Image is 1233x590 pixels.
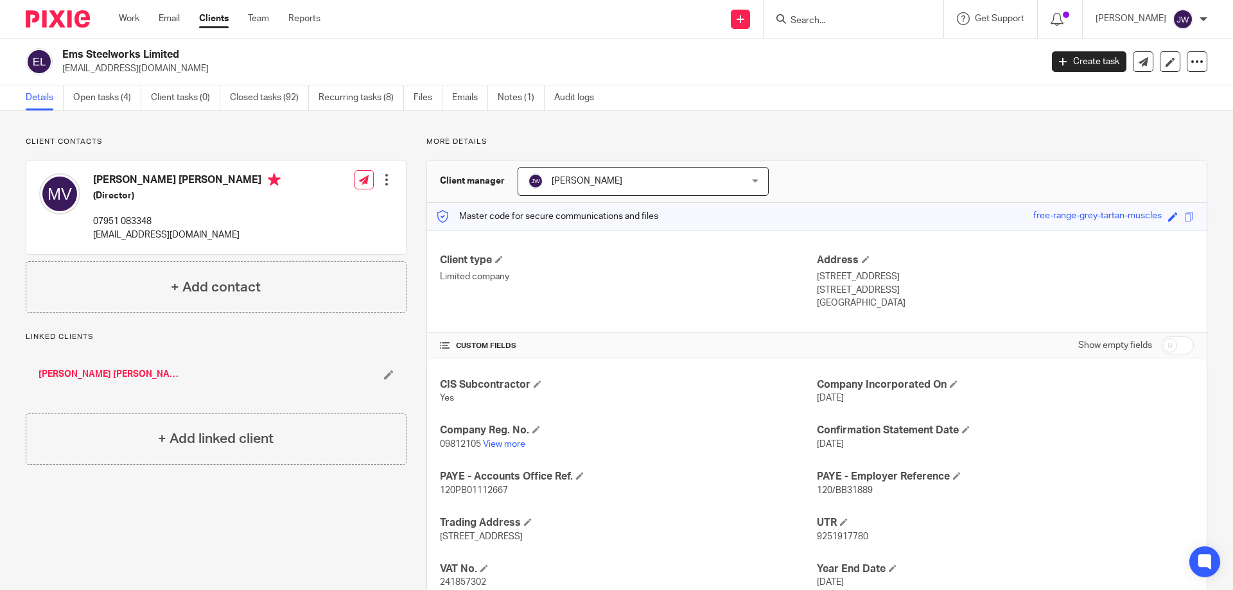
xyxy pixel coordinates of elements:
label: Show empty fields [1078,339,1152,352]
a: Emails [452,85,488,110]
a: Recurring tasks (8) [319,85,404,110]
h2: Ems Steelworks Limited [62,48,839,62]
span: [STREET_ADDRESS] [440,532,523,541]
span: 9251917780 [817,532,868,541]
a: Clients [199,12,229,25]
a: Work [119,12,139,25]
p: [GEOGRAPHIC_DATA] [817,297,1194,309]
span: 120/BB31889 [817,486,873,495]
span: 120PB01112667 [440,486,508,495]
span: 09812105 [440,440,481,449]
span: [DATE] [817,394,844,403]
h4: Trading Address [440,516,817,530]
p: [PERSON_NAME] [1096,12,1166,25]
img: Pixie [26,10,90,28]
a: Details [26,85,64,110]
span: 241857302 [440,578,486,587]
a: Email [159,12,180,25]
a: Files [414,85,442,110]
img: svg%3E [39,173,80,214]
img: svg%3E [528,173,543,189]
p: 07951 083348 [93,215,281,228]
a: Create task [1052,51,1126,72]
a: Client tasks (0) [151,85,220,110]
input: Search [789,15,905,27]
h4: Confirmation Statement Date [817,424,1194,437]
h4: UTR [817,516,1194,530]
a: Team [248,12,269,25]
h4: [PERSON_NAME] [PERSON_NAME] [93,173,281,189]
span: Yes [440,394,454,403]
p: Master code for secure communications and files [437,210,658,223]
h4: VAT No. [440,562,817,576]
h4: Year End Date [817,562,1194,576]
i: Primary [268,173,281,186]
h4: Company Reg. No. [440,424,817,437]
p: Limited company [440,270,817,283]
h3: Client manager [440,175,505,187]
h4: + Add linked client [158,429,274,449]
h4: CIS Subcontractor [440,378,817,392]
p: More details [426,137,1207,147]
a: View more [483,440,525,449]
p: [STREET_ADDRESS] [817,270,1194,283]
div: free-range-grey-tartan-muscles [1033,209,1162,224]
p: [STREET_ADDRESS] [817,284,1194,297]
img: svg%3E [1173,9,1193,30]
h5: (Director) [93,189,281,202]
a: Reports [288,12,320,25]
p: Linked clients [26,332,407,342]
a: [PERSON_NAME] [PERSON_NAME] [39,368,180,381]
a: Closed tasks (92) [230,85,309,110]
h4: Address [817,254,1194,267]
span: [PERSON_NAME] [552,177,622,186]
span: [DATE] [817,440,844,449]
h4: CUSTOM FIELDS [440,341,817,351]
a: Audit logs [554,85,604,110]
h4: Client type [440,254,817,267]
h4: Company Incorporated On [817,378,1194,392]
p: [EMAIL_ADDRESS][DOMAIN_NAME] [93,229,281,241]
img: svg%3E [26,48,53,75]
h4: PAYE - Accounts Office Ref. [440,470,817,483]
a: Notes (1) [498,85,545,110]
h4: + Add contact [171,277,261,297]
p: Client contacts [26,137,407,147]
a: Open tasks (4) [73,85,141,110]
p: [EMAIL_ADDRESS][DOMAIN_NAME] [62,62,1033,75]
span: [DATE] [817,578,844,587]
span: Get Support [975,14,1024,23]
h4: PAYE - Employer Reference [817,470,1194,483]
